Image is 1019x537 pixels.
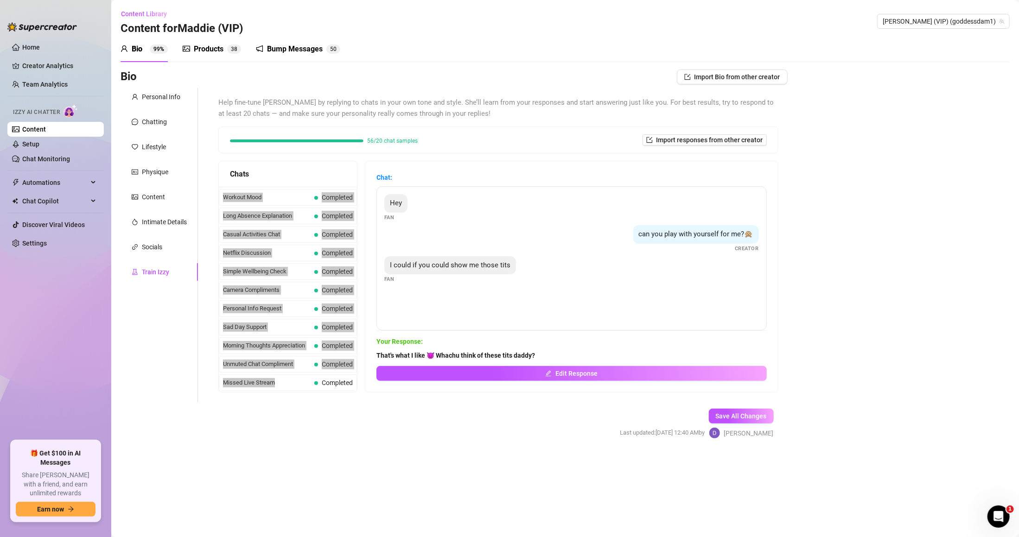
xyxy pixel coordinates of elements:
[22,155,70,163] a: Chat Monitoring
[322,249,353,257] span: Completed
[22,81,68,88] a: Team Analytics
[230,168,249,180] span: Chats
[194,44,223,55] div: Products
[646,137,653,143] span: import
[223,267,311,276] span: Simple Wellbeing Check
[132,269,138,275] span: experiment
[545,370,552,377] span: edit
[12,179,19,186] span: thunderbolt
[142,142,166,152] div: Lifestyle
[231,46,234,52] span: 3
[132,194,138,200] span: picture
[234,46,237,52] span: 8
[1006,505,1014,513] span: 1
[390,199,402,207] span: Hey
[724,428,774,438] span: [PERSON_NAME]
[223,285,311,295] span: Camera Compliments
[376,352,535,359] strong: That's what I like 😈 Whachu think of these tits daddy?
[132,94,138,100] span: user
[121,21,243,36] h3: Content for Maddie (VIP)
[22,194,88,208] span: Chat Copilot
[384,214,395,221] span: Fan
[376,174,392,181] strong: Chat:
[16,502,96,517] button: Earn nowarrow-right
[121,69,137,84] h3: Bio
[64,104,78,118] img: AI Chatter
[684,74,691,80] span: import
[390,261,510,269] span: I could if you could show me those tits
[16,449,96,467] span: 🎁 Get $100 in AI Messages
[999,19,1005,24] span: team
[322,194,353,201] span: Completed
[709,428,720,438] img: David Webb
[142,267,169,277] div: Train Izzy
[121,6,174,21] button: Content Library
[620,428,705,437] span: Last updated: [DATE] 12:40 AM by
[68,506,74,512] span: arrow-right
[267,44,323,55] div: Bump Messages
[223,193,311,202] span: Workout Mood
[132,219,138,225] span: fire
[142,217,187,227] div: Intimate Details
[121,45,128,52] span: user
[555,370,598,377] span: Edit Response
[150,44,168,54] sup: 99%
[322,286,353,294] span: Completed
[322,212,353,220] span: Completed
[322,360,353,368] span: Completed
[22,140,39,148] a: Setup
[132,119,138,125] span: message
[132,144,138,150] span: heart
[643,134,767,145] button: Import responses from other creator
[223,378,311,387] span: Missed Live Stream
[7,22,77,32] img: logo-BBDzfeDw.svg
[22,126,46,133] a: Content
[22,58,96,73] a: Creator Analytics
[132,44,142,55] div: Bio
[656,136,763,144] span: Import responses from other creator
[223,322,311,332] span: Sad Day Support
[223,360,311,369] span: Unmuted Chat Compliment
[223,211,311,221] span: Long Absence Explanation
[322,342,353,349] span: Completed
[326,44,340,54] sup: 50
[12,198,18,204] img: Chat Copilot
[322,231,353,238] span: Completed
[987,505,1010,528] iframe: Intercom live chat
[716,412,767,420] span: Save All Changes
[132,244,138,250] span: link
[142,167,168,177] div: Physique
[322,305,353,312] span: Completed
[22,44,40,51] a: Home
[367,138,418,144] span: 56/20 chat samples
[218,97,778,119] span: Help fine-tune [PERSON_NAME] by replying to chats in your own tone and style. She’ll learn from y...
[16,471,96,498] span: Share [PERSON_NAME] with a friend, and earn unlimited rewards
[223,248,311,258] span: Netflix Discussion
[322,379,353,386] span: Completed
[322,268,353,275] span: Completed
[709,409,774,423] button: Save All Changes
[142,92,180,102] div: Personal Info
[639,230,753,238] span: can you play with yourself for me?🙊
[22,175,88,190] span: Automations
[22,221,85,228] a: Discover Viral Videos
[322,323,353,331] span: Completed
[376,366,767,381] button: Edit Response
[121,10,167,18] span: Content Library
[223,304,311,313] span: Personal Info Request
[13,108,60,117] span: Izzy AI Chatter
[330,46,333,52] span: 5
[37,505,64,513] span: Earn now
[694,73,780,81] span: Import Bio from other creator
[132,169,138,175] span: idcard
[223,230,311,239] span: Casual Activities Chat
[883,14,1004,28] span: Maddie (VIP) (goddessdam1)
[22,240,47,247] a: Settings
[223,341,311,350] span: Morning Thoughts Appreciation
[333,46,337,52] span: 0
[183,45,190,52] span: picture
[142,117,167,127] div: Chatting
[227,44,241,54] sup: 38
[142,192,165,202] div: Content
[376,338,423,345] strong: Your Response:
